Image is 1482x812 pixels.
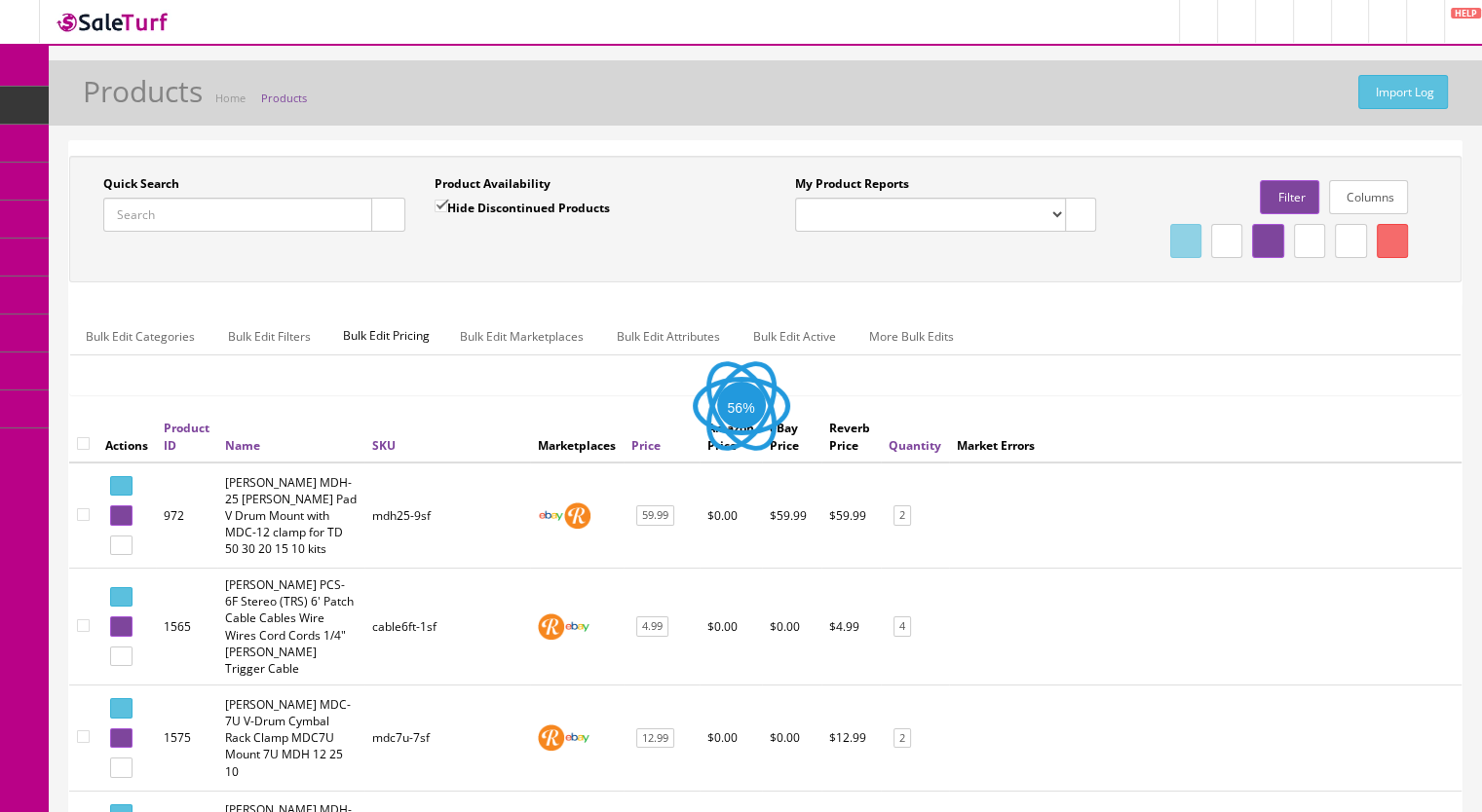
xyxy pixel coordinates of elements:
[821,569,881,685] td: $4.99
[156,462,217,569] td: 972
[215,91,246,105] a: Home
[444,317,599,355] a: Bulk Edit Marketplaces
[435,175,551,193] label: Product Availability
[564,613,590,640] img: ebay
[70,317,210,355] a: Bulk Edit Categories
[762,685,821,792] td: $0.00
[212,317,326,355] a: Bulk Edit Filters
[164,420,209,453] a: Product ID
[795,175,909,193] label: My Product Reports
[103,198,372,232] input: Search
[821,685,881,792] td: $12.99
[893,728,911,749] a: 2
[700,412,762,461] th: Amazon Price
[893,616,911,637] a: 4
[762,412,821,461] th: eBay Price
[893,505,911,526] a: 2
[821,462,881,569] td: $59.99
[435,198,610,217] label: Hide Discontinued Products
[225,437,260,454] a: Name
[55,9,171,35] img: SaleTurf
[636,616,668,637] a: 4.99
[1260,180,1318,214] a: Filter
[156,569,217,685] td: 1565
[636,728,674,749] a: 12.99
[364,462,530,569] td: mdh25-9sf
[97,412,156,461] th: Actions
[631,437,661,454] a: Price
[156,685,217,792] td: 1575
[821,412,881,461] th: Reverb Price
[364,569,530,685] td: cable6ft-1sf
[1451,8,1481,18] span: HELP
[217,685,364,792] td: Roland MDC-7U V-Drum Cymbal Rack Clamp MDC7U Mount 7U MDH 12 25 10
[435,200,447,212] input: Hide Discontinued Products
[538,724,564,751] img: reverb
[700,462,762,569] td: $0.00
[738,317,852,355] a: Bulk Edit Active
[538,613,564,640] img: reverb
[1329,180,1408,214] a: Columns
[854,317,969,355] a: More Bulk Edits
[564,724,590,751] img: ebay
[83,75,203,107] h1: Products
[103,175,179,193] label: Quick Search
[636,505,674,526] a: 59.99
[700,569,762,685] td: $0.00
[328,317,444,354] span: Bulk Edit Pricing
[564,502,590,529] img: reverb
[700,685,762,792] td: $0.00
[601,317,736,355] a: Bulk Edit Attributes
[530,412,624,461] th: Marketplaces
[1358,75,1448,109] a: Import Log
[261,91,307,105] a: Products
[762,462,821,569] td: $59.99
[217,462,364,569] td: Roland MDH-25 Tom Pad V Drum Mount with MDC-12 clamp for TD 50 30 20 15 10 kits
[889,437,941,454] a: Quantity
[364,685,530,792] td: mdc7u-7sf
[762,569,821,685] td: $0.00
[372,437,396,454] a: SKU
[217,569,364,685] td: Roland PCS-6F Stereo (TRS) 6' Patch Cable Cables Wire Wires Cord Cords 1/4" Roland Trigger Cable
[538,502,564,529] img: ebay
